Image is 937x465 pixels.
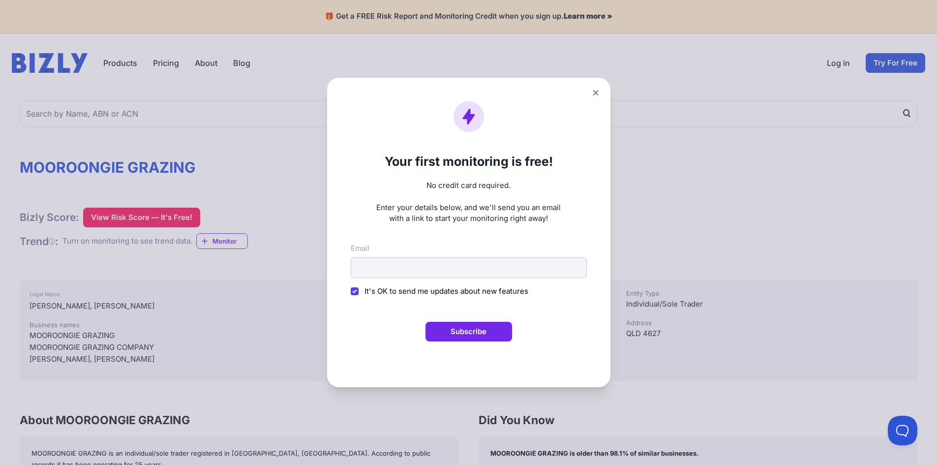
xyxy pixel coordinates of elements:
[351,202,587,224] p: Enter your details below, and we'll send you an email with a link to start your monitoring right ...
[351,180,587,191] p: No credit card required.
[425,322,512,341] button: Subscribe
[351,154,587,169] h2: Your first monitoring is free!
[888,416,917,445] iframe: Toggle Customer Support
[364,286,528,296] span: It's OK to send me updates about new features
[351,243,369,254] label: Email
